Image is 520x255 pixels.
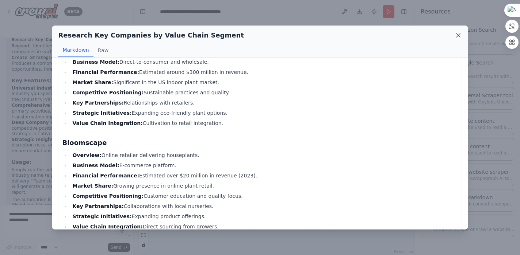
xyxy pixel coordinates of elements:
[70,192,458,200] li: Customer education and quality focus.
[72,69,139,75] strong: Financial Performance:
[58,30,244,40] h2: Research Key Companies by Value Chain Segment
[70,58,458,66] li: Direct-to-consumer and wholesale.
[70,78,458,87] li: Significant in the US indoor plant market.
[70,161,458,170] li: E-commerce platform.
[72,183,113,189] strong: Market Share:
[70,222,458,231] li: Direct sourcing from growers.
[93,43,113,57] button: Raw
[70,212,458,221] li: Expanding product offerings.
[72,79,113,85] strong: Market Share:
[72,193,144,199] strong: Competitive Positioning:
[70,109,458,117] li: Expanding eco-friendly plant options.
[62,138,458,148] h3: Bloomscape
[70,119,458,127] li: Cultivation to retail integration.
[70,151,458,160] li: Online retailer delivering houseplants.
[72,162,119,168] strong: Business Model:
[58,43,93,57] button: Markdown
[70,202,458,211] li: Collaborations with local nurseries.
[72,152,101,158] strong: Overview:
[72,90,144,95] strong: Competitive Positioning:
[72,59,119,65] strong: Business Model:
[72,213,131,219] strong: Strategic Initiatives:
[72,173,139,178] strong: Financial Performance:
[72,224,142,229] strong: Value Chain Integration:
[70,88,458,97] li: Sustainable practices and quality.
[72,110,131,116] strong: Strategic Initiatives:
[72,203,123,209] strong: Key Partnerships:
[72,120,142,126] strong: Value Chain Integration:
[70,98,458,107] li: Relationships with retailers.
[72,100,123,106] strong: Key Partnerships:
[70,181,458,190] li: Growing presence in online plant retail.
[70,68,458,76] li: Estimated around $300 million in revenue.
[70,171,458,180] li: Estimated over $20 million in revenue (2023).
